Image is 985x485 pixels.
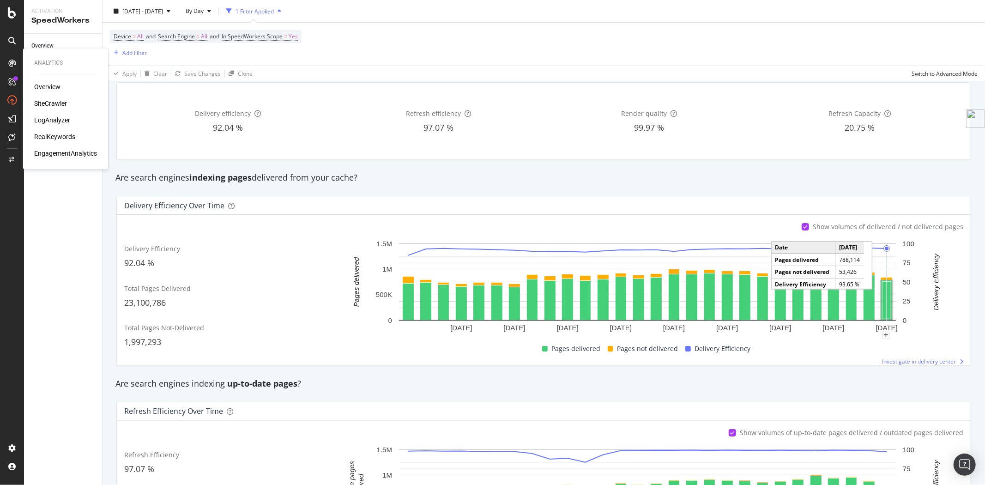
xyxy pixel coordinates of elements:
[903,278,911,286] text: 50
[124,323,204,332] span: Total Pages Not-Delivered
[110,66,137,81] button: Apply
[617,343,678,354] span: Pages not delivered
[621,109,667,118] span: Render quality
[903,446,914,454] text: 100
[195,109,251,118] span: Delivery efficiency
[551,343,600,354] span: Pages delivered
[882,358,963,365] a: Investigate in delivery center
[34,83,60,92] a: Overview
[182,4,215,18] button: By Day
[110,47,147,58] button: Add Filter
[146,32,156,40] span: and
[740,428,963,437] div: Show volumes of up-to-date pages delivered / outdated pages delivered
[122,48,147,56] div: Add Filter
[225,66,253,81] button: Clone
[111,378,977,390] div: Are search engines indexing ?
[876,324,898,332] text: [DATE]
[111,172,977,184] div: Are search engines delivered from your cache?
[903,465,911,473] text: 75
[770,324,792,332] text: [DATE]
[124,284,191,293] span: Total Pages Delivered
[406,109,461,118] span: Refresh efficiency
[882,332,890,339] div: plus
[903,240,914,248] text: 100
[903,297,911,305] text: 25
[845,122,875,133] span: 20.75 %
[184,69,221,77] div: Save Changes
[377,446,392,454] text: 1.5M
[695,343,750,354] span: Delivery Efficiency
[133,32,136,40] span: =
[189,172,252,183] strong: indexing pages
[388,316,392,324] text: 0
[124,450,179,459] span: Refresh Efficiency
[882,358,956,365] span: Investigate in delivery center
[337,239,958,335] svg: A chart.
[31,15,95,26] div: SpeedWorkers
[122,69,137,77] div: Apply
[124,201,224,210] div: Delivery Efficiency over time
[903,316,906,324] text: 0
[31,7,95,15] div: Activation
[716,324,738,332] text: [DATE]
[158,32,195,40] span: Search Engine
[967,109,985,128] img: side-widget.svg
[124,336,161,347] span: 1,997,293
[284,32,287,40] span: =
[376,291,392,299] text: 500K
[34,133,75,142] a: RealKeywords
[813,222,963,231] div: Show volumes of delivered / not delivered pages
[610,324,632,332] text: [DATE]
[227,378,297,389] strong: up-to-date pages
[382,471,392,479] text: 1M
[912,69,978,77] div: Switch to Advanced Mode
[141,66,167,81] button: Clear
[182,7,204,15] span: By Day
[423,122,453,133] span: 97.07 %
[31,41,54,51] div: Overview
[34,116,70,125] a: LogAnalyzer
[110,4,174,18] button: [DATE] - [DATE]
[34,149,97,158] a: EngagementAnalytics
[236,7,274,15] div: 1 Filter Applied
[34,99,67,109] a: SiteCrawler
[124,297,166,308] span: 23,100,786
[153,69,167,77] div: Clear
[382,265,392,273] text: 1M
[823,324,845,332] text: [DATE]
[210,32,219,40] span: and
[137,30,144,43] span: All
[634,122,664,133] span: 99.97 %
[222,32,283,40] span: In SpeedWorkers Scope
[213,122,243,133] span: 92.04 %
[124,406,223,416] div: Refresh Efficiency over time
[932,253,940,310] text: Delivery Efficiency
[954,454,976,476] div: Open Intercom Messenger
[908,66,978,81] button: Switch to Advanced Mode
[663,324,685,332] text: [DATE]
[377,240,392,248] text: 1.5M
[352,257,360,307] text: Pages delivered
[171,66,221,81] button: Save Changes
[122,7,163,15] span: [DATE] - [DATE]
[124,463,154,474] span: 97.07 %
[31,41,96,51] a: Overview
[828,109,881,118] span: Refresh Capacity
[34,59,97,67] div: Analytics
[124,257,154,268] span: 92.04 %
[223,4,285,18] button: 1 Filter Applied
[124,244,180,253] span: Delivery Efficiency
[903,259,911,267] text: 75
[196,32,199,40] span: =
[238,69,253,77] div: Clone
[504,324,526,332] text: [DATE]
[114,32,131,40] span: Device
[557,324,579,332] text: [DATE]
[201,30,207,43] span: All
